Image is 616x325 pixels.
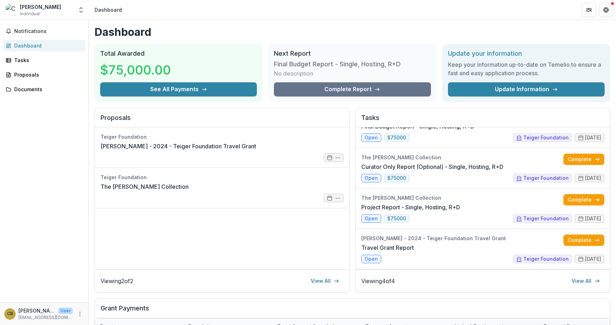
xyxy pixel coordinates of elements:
a: Curator Only Report (Optional) - Single, Hosting, R+D [361,162,503,171]
a: Dashboard [3,40,86,51]
a: Proposals [3,69,86,81]
a: Complete [563,235,604,246]
a: View All [567,275,604,287]
a: Complete [563,194,604,205]
h3: $75,000.00 [100,60,171,79]
p: [PERSON_NAME] [18,307,55,314]
button: Get Help [599,3,613,17]
p: Viewing 4 of 4 [361,277,395,285]
div: Documents [14,86,80,93]
a: Project Report - Single, Hosting, R+D [361,203,460,211]
p: Viewing 2 of 2 [101,277,133,285]
h3: Keep your information up-to-date on Temelio to ensure a fast and easy application process. [448,60,605,77]
h1: Dashboard [94,26,610,38]
button: Partners [582,3,596,17]
span: Notifications [14,28,83,34]
p: No description [274,69,313,78]
h2: Proposals [101,114,344,127]
div: Proposals [14,71,80,78]
a: Final Budget Report - Single, Hosting, R+D [361,122,474,131]
a: Complete Report [274,82,431,97]
div: Camille Brown [7,312,13,316]
img: Camille Brown [6,4,17,16]
h2: Tasks [361,114,604,127]
button: More [76,310,84,318]
a: [PERSON_NAME] - 2024 - Teiger Foundation Travel Grant [101,142,256,150]
p: [EMAIL_ADDRESS][DOMAIN_NAME] [18,314,73,321]
button: Notifications [3,26,86,37]
a: View All [307,275,344,287]
a: Tasks [3,54,86,66]
span: Individual [20,11,40,17]
button: See All Payments [100,82,257,97]
h2: Total Awarded [100,50,257,57]
h3: Final Budget Report - Single, Hosting, R+D [274,60,401,68]
a: The [PERSON_NAME] Collection [101,182,189,191]
h2: Grant Payments [101,304,604,318]
h2: Update your information [448,50,605,57]
a: Complete [563,154,604,165]
a: Update Information [448,82,605,97]
div: Tasks [14,56,80,64]
a: Documents [3,83,86,95]
div: Dashboard [14,42,80,49]
p: User [58,308,73,314]
button: Open entity switcher [76,3,86,17]
div: [PERSON_NAME] [20,3,61,11]
nav: breadcrumb [92,5,125,15]
h2: Next Report [274,50,431,57]
div: Dashboard [94,6,122,13]
a: Travel Grant Report [361,243,414,252]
